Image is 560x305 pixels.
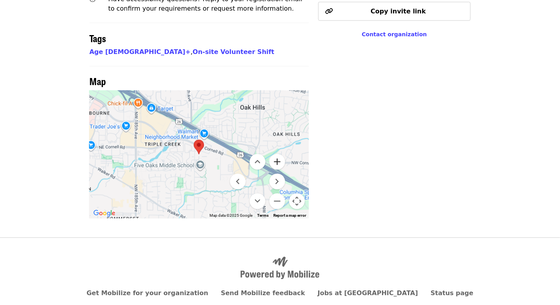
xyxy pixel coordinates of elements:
nav: Primary footer navigation [89,289,471,298]
button: Copy invite link [318,2,471,21]
span: Map data ©2025 Google [210,214,252,218]
img: Google [91,208,117,219]
a: Report a map error [273,214,306,218]
span: Map [89,74,106,88]
a: Status page [431,290,474,297]
a: Age [DEMOGRAPHIC_DATA]+ [89,48,191,56]
button: Move up [250,154,265,170]
button: Zoom in [269,154,285,170]
span: Copy invite link [371,7,426,15]
a: Get Mobilize for your organization [87,290,208,297]
button: Move right [269,174,285,190]
a: Jobs at [GEOGRAPHIC_DATA] [318,290,418,297]
a: Open this area in Google Maps (opens a new window) [91,208,117,219]
button: Move down [250,193,265,209]
button: Move left [230,174,246,190]
a: On-site Volunteer Shift [193,48,274,56]
a: Send Mobilize feedback [221,290,305,297]
img: Powered by Mobilize [241,257,319,280]
a: Terms (opens in new tab) [257,214,269,218]
button: Map camera controls [289,193,305,209]
span: Tags [89,31,106,45]
a: Contact organization [362,31,427,37]
button: Zoom out [269,193,285,209]
span: , [89,48,193,56]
